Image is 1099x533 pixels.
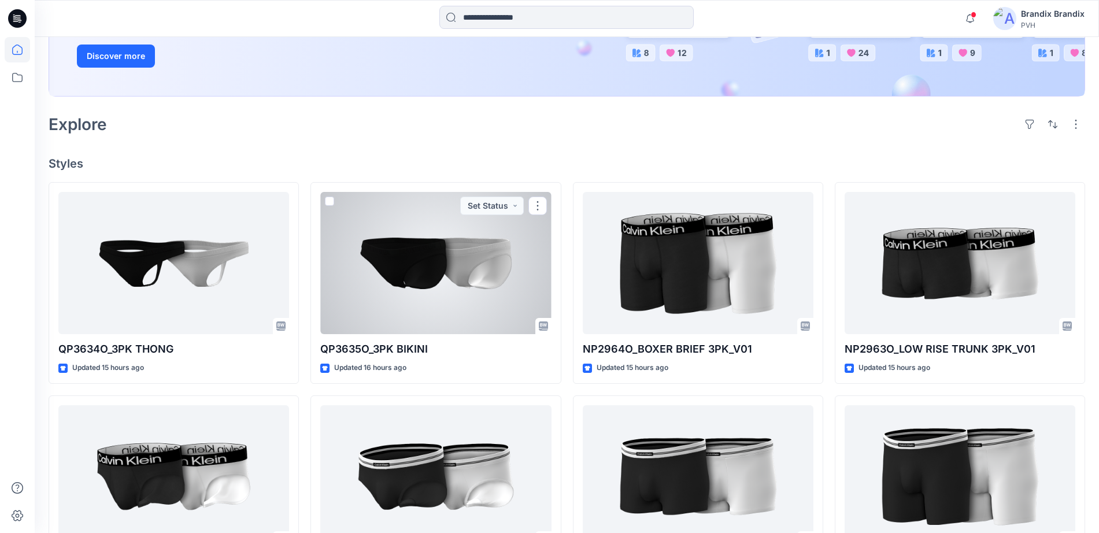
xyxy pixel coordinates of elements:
[859,362,930,374] p: Updated 15 hours ago
[583,341,813,357] p: NP2964O_BOXER BRIEF 3PK_V01
[597,362,668,374] p: Updated 15 hours ago
[58,192,289,334] a: QP3634O_3PK THONG
[845,341,1075,357] p: NP2963O_LOW RISE TRUNK 3PK_V01
[845,192,1075,334] a: NP2963O_LOW RISE TRUNK 3PK_V01
[320,192,551,334] a: QP3635O_3PK BIKINI
[334,362,406,374] p: Updated 16 hours ago
[72,362,144,374] p: Updated 15 hours ago
[583,192,813,334] a: NP2964O_BOXER BRIEF 3PK_V01
[320,341,551,357] p: QP3635O_3PK BIKINI
[1021,7,1085,21] div: Brandix Brandix
[77,45,155,68] button: Discover more
[49,157,1085,171] h4: Styles
[58,341,289,357] p: QP3634O_3PK THONG
[1021,21,1085,29] div: PVH
[77,45,337,68] a: Discover more
[993,7,1016,30] img: avatar
[49,115,107,134] h2: Explore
